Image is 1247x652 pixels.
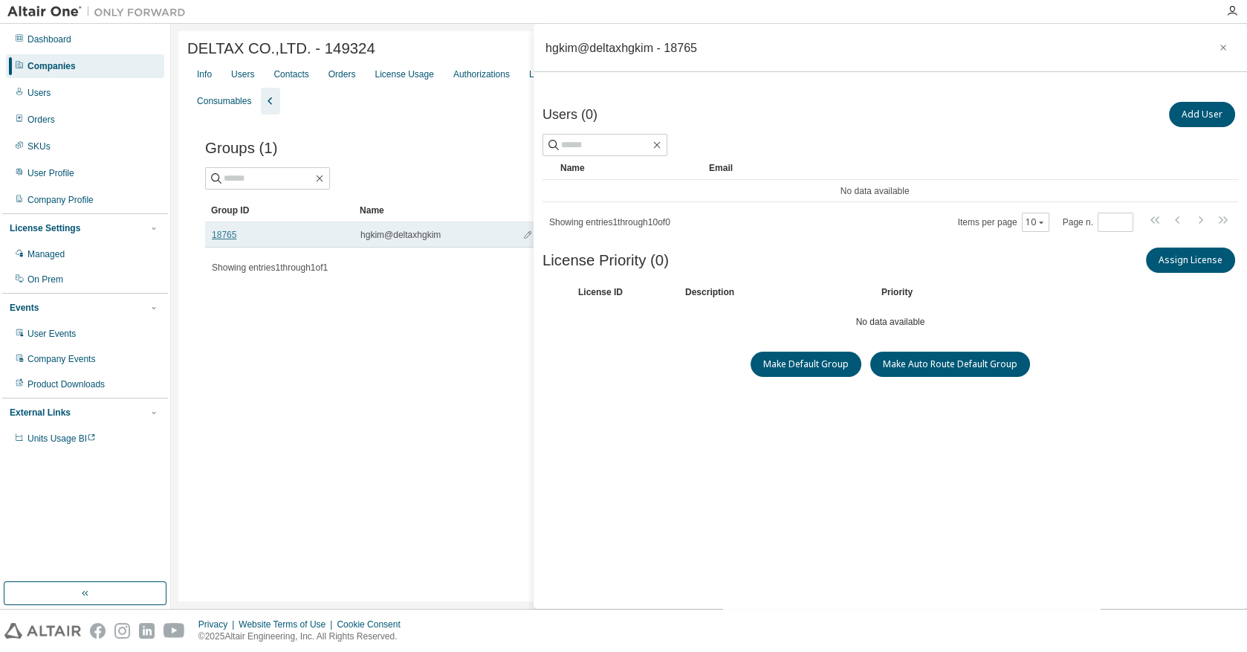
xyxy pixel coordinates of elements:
[751,352,861,377] button: Make Default Group
[27,274,63,285] div: On Prem
[10,222,80,234] div: License Settings
[211,198,348,222] div: Group ID
[1026,216,1046,228] button: 10
[1063,213,1133,232] span: Page n.
[27,248,65,260] div: Managed
[197,95,251,107] div: Consumables
[375,68,433,80] div: License Usage
[27,328,76,340] div: User Events
[958,213,1049,232] span: Items per page
[542,107,597,123] span: Users (0)
[231,68,254,80] div: Users
[139,623,155,639] img: linkedin.svg
[27,60,76,72] div: Companies
[10,302,39,314] div: Events
[10,407,71,419] div: External Links
[545,42,697,54] div: hgkim@deltaxhgkim - 18765
[273,68,308,80] div: Contacts
[1146,248,1235,273] button: Assign License
[114,623,130,639] img: instagram.svg
[685,286,864,298] div: Description
[1169,102,1235,127] button: Add User
[187,40,375,57] span: DELTAX CO.,LTD. - 149324
[549,217,670,227] span: Showing entries 1 through 10 of 0
[27,353,95,365] div: Company Events
[870,352,1030,377] button: Make Auto Route Default Group
[163,623,185,639] img: youtube.svg
[198,630,409,643] p: © 2025 Altair Engineering, Inc. All Rights Reserved.
[27,433,96,444] span: Units Usage BI
[360,198,534,222] div: Name
[542,180,1207,202] td: No data available
[27,87,51,99] div: Users
[197,68,212,80] div: Info
[560,156,697,180] div: Name
[328,68,356,80] div: Orders
[198,619,239,630] div: Privacy
[239,619,337,630] div: Website Terms of Use
[4,623,81,639] img: altair_logo.svg
[27,33,71,45] div: Dashboard
[709,156,1201,180] div: Email
[360,229,441,241] span: hgkim@deltaxhgkim
[27,141,51,152] div: SKUs
[212,229,236,241] a: 18765
[542,99,1238,621] div: No data available
[542,252,669,269] span: License Priority (0)
[578,286,667,298] div: License ID
[90,623,106,639] img: facebook.svg
[337,619,409,630] div: Cookie Consent
[881,286,913,298] div: Priority
[27,114,55,126] div: Orders
[529,68,590,80] div: License Priority
[27,378,105,390] div: Product Downloads
[27,167,74,179] div: User Profile
[453,68,510,80] div: Authorizations
[27,194,94,206] div: Company Profile
[212,262,328,273] span: Showing entries 1 through 1 of 1
[205,140,277,157] span: Groups (1)
[7,4,193,19] img: Altair One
